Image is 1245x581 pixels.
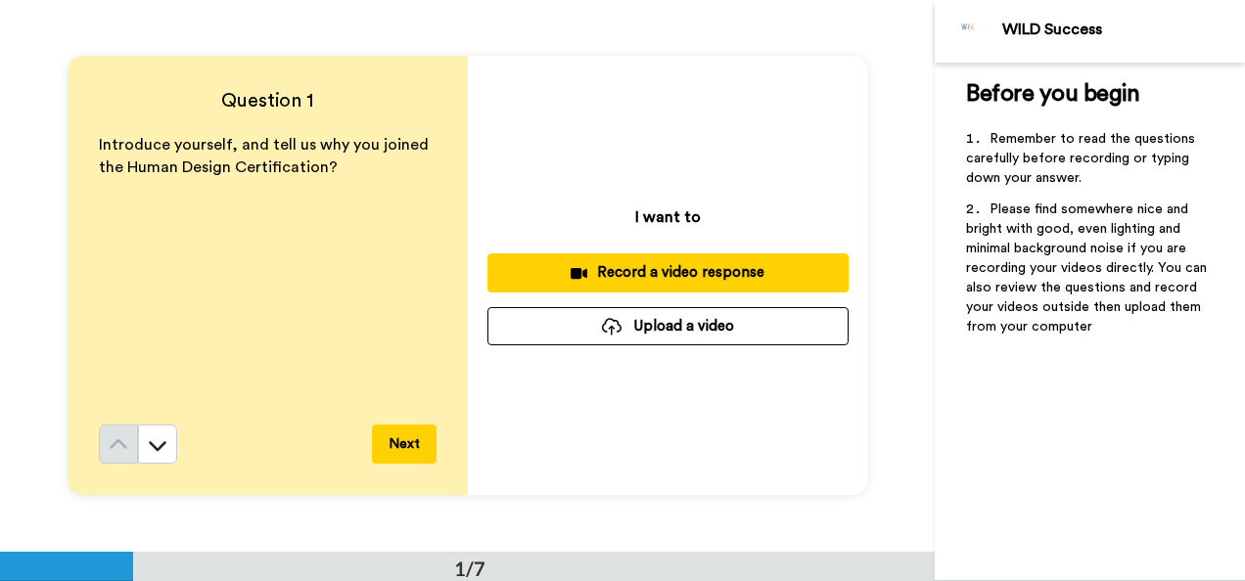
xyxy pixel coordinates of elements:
[487,307,849,345] button: Upload a video
[635,205,701,229] p: I want to
[1002,21,1244,39] div: WILD Success
[503,262,833,283] div: Record a video response
[99,137,433,175] span: Introduce yourself, and tell us why you joined the Human Design Certification?
[945,8,992,55] img: Profile Image
[966,132,1199,185] span: Remember to read the questions carefully before recording or typing down your answer.
[966,202,1211,334] span: Please find somewhere nice and bright with good, even lighting and minimal background noise if yo...
[372,425,437,464] button: Next
[99,87,437,114] h4: Question 1
[966,82,1139,106] span: Before you begin
[487,253,849,291] button: Record a video response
